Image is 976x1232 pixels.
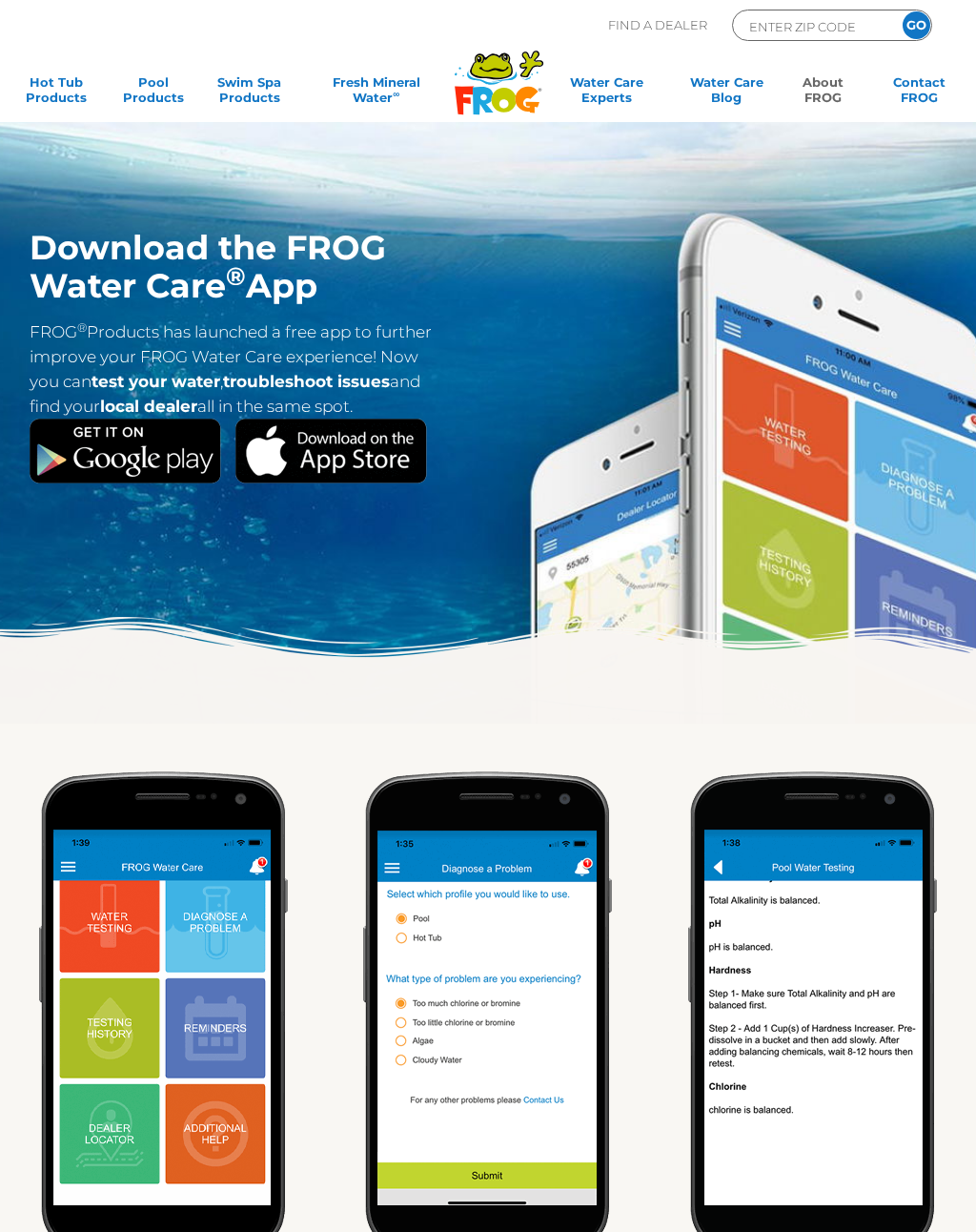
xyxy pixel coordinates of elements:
sup: ® [226,261,246,292]
a: Swim SpaProducts [212,74,287,113]
img: Google Play [30,419,221,483]
a: AboutFROG [785,74,861,113]
sup: ® [77,320,87,335]
strong: troubleshoot issues [223,372,390,391]
a: ContactFROG [882,74,957,113]
strong: test your water [91,372,220,391]
a: PoolProducts [115,74,191,113]
strong: local dealer [100,397,197,416]
p: Find A Dealer [608,10,707,41]
input: Zip Code Form [747,15,876,37]
input: GO [903,11,930,39]
img: Apple App Store [234,419,427,483]
h1: Download the FROG Water Care App [30,229,439,305]
a: Water CareBlog [689,74,764,113]
a: Water CareExperts [546,74,667,113]
sup: ∞ [393,89,399,99]
a: Hot TubProducts [19,74,94,113]
p: FROG Products has launched a free app to further improve your FROG Water Care experience! Now you... [30,319,439,419]
a: Fresh MineralWater∞ [309,74,444,113]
